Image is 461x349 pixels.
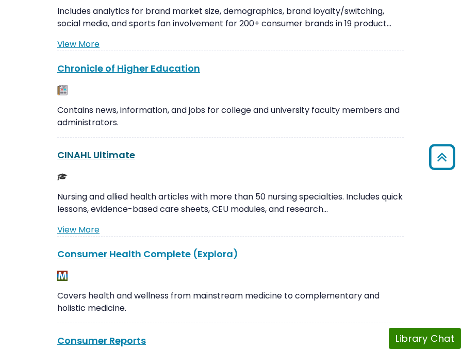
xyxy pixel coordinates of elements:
a: View More [57,38,100,50]
a: Consumer Reports [57,334,146,347]
img: Scholarly or Peer Reviewed [57,172,68,182]
p: Contains news, information, and jobs for college and university faculty members and administrators. [57,104,404,129]
a: Consumer Health Complete (Explora) [57,247,238,260]
button: Library Chat [389,328,461,349]
a: View More [57,224,100,236]
a: Chronicle of Higher Education [57,62,200,75]
p: Covers health and wellness from mainstream medicine to complementary and holistic medicine. [57,290,404,314]
p: Includes analytics for brand market size, demographics, brand loyalty/switching, social media, an... [57,5,404,30]
img: MeL (Michigan electronic Library) [57,271,68,281]
p: Nursing and allied health articles with more than 50 nursing specialties. Includes quick lessons,... [57,191,404,215]
a: Back to Top [425,148,458,165]
a: CINAHL Ultimate [57,148,135,161]
img: Newspapers [57,85,68,95]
